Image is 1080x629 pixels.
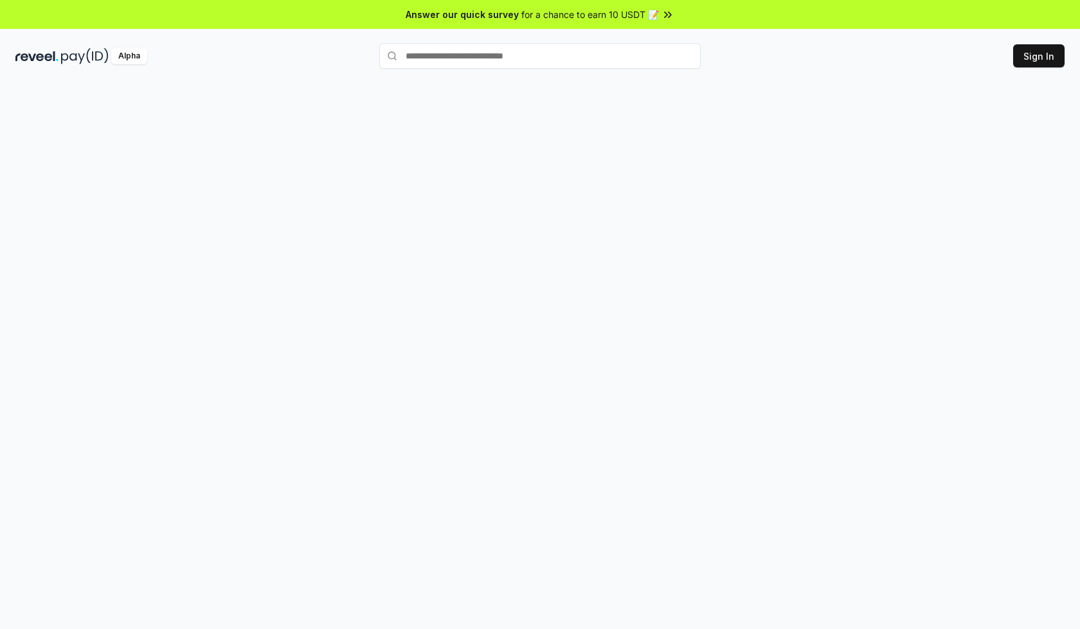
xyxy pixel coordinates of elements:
[15,48,59,64] img: reveel_dark
[111,48,147,64] div: Alpha
[61,48,109,64] img: pay_id
[406,8,519,21] span: Answer our quick survey
[521,8,659,21] span: for a chance to earn 10 USDT 📝
[1013,44,1065,67] button: Sign In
